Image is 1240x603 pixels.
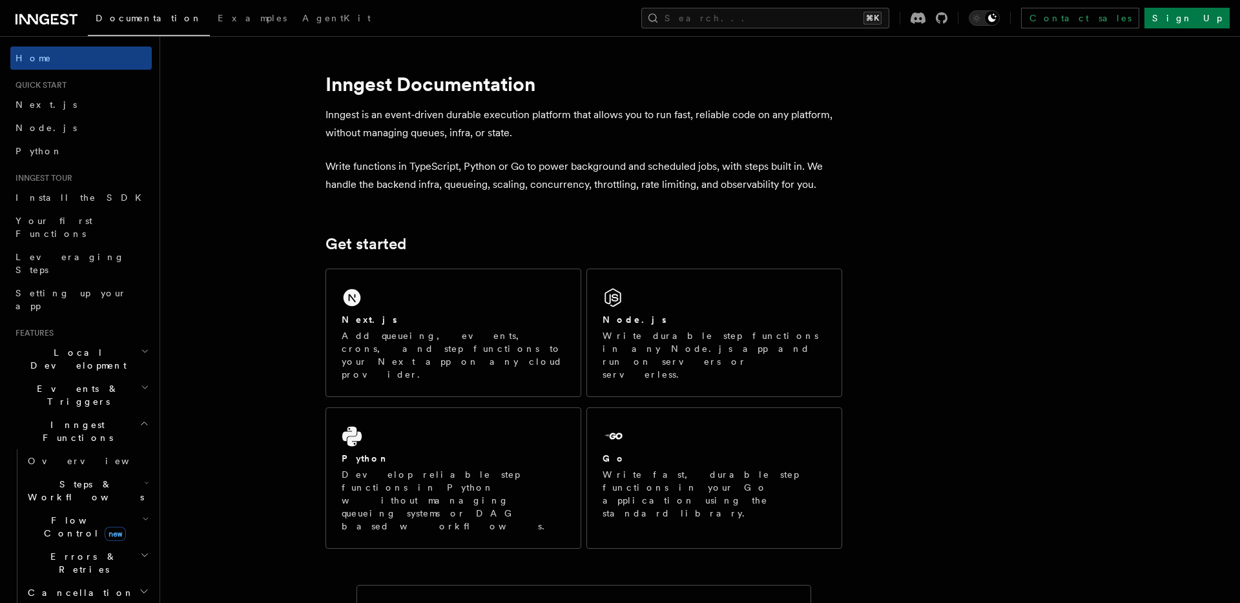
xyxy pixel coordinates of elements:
[325,407,581,549] a: PythonDevelop reliable step functions in Python without managing queueing systems or DAG based wo...
[23,550,140,576] span: Errors & Retries
[302,13,371,23] span: AgentKit
[10,80,67,90] span: Quick start
[10,281,152,318] a: Setting up your app
[23,586,134,599] span: Cancellation
[863,12,882,25] kbd: ⌘K
[342,329,565,381] p: Add queueing, events, crons, and step functions to your Next app on any cloud provider.
[586,269,842,397] a: Node.jsWrite durable step functions in any Node.js app and run on servers or serverless.
[10,209,152,245] a: Your first Functions
[15,146,63,156] span: Python
[325,269,581,397] a: Next.jsAdd queueing, events, crons, and step functions to your Next app on any cloud provider.
[210,4,294,35] a: Examples
[15,52,52,65] span: Home
[10,382,141,408] span: Events & Triggers
[603,452,626,465] h2: Go
[23,478,144,504] span: Steps & Workflows
[1021,8,1139,28] a: Contact sales
[10,46,152,70] a: Home
[23,509,152,545] button: Flow Controlnew
[603,313,666,326] h2: Node.js
[325,72,842,96] h1: Inngest Documentation
[10,186,152,209] a: Install the SDK
[23,514,142,540] span: Flow Control
[969,10,1000,26] button: Toggle dark mode
[10,377,152,413] button: Events & Triggers
[96,13,202,23] span: Documentation
[586,407,842,549] a: GoWrite fast, durable step functions in your Go application using the standard library.
[105,527,126,541] span: new
[10,245,152,281] a: Leveraging Steps
[15,288,127,311] span: Setting up your app
[15,192,149,203] span: Install the SDK
[342,468,565,533] p: Develop reliable step functions in Python without managing queueing systems or DAG based workflows.
[1144,8,1230,28] a: Sign Up
[10,328,54,338] span: Features
[10,139,152,163] a: Python
[15,99,77,110] span: Next.js
[23,449,152,473] a: Overview
[10,341,152,377] button: Local Development
[603,468,826,520] p: Write fast, durable step functions in your Go application using the standard library.
[325,158,842,194] p: Write functions in TypeScript, Python or Go to power background and scheduled jobs, with steps bu...
[23,473,152,509] button: Steps & Workflows
[15,123,77,133] span: Node.js
[88,4,210,36] a: Documentation
[342,313,397,326] h2: Next.js
[342,452,389,465] h2: Python
[294,4,378,35] a: AgentKit
[10,413,152,449] button: Inngest Functions
[10,93,152,116] a: Next.js
[15,216,92,239] span: Your first Functions
[23,545,152,581] button: Errors & Retries
[218,13,287,23] span: Examples
[325,106,842,142] p: Inngest is an event-driven durable execution platform that allows you to run fast, reliable code ...
[10,173,72,183] span: Inngest tour
[10,418,139,444] span: Inngest Functions
[603,329,826,381] p: Write durable step functions in any Node.js app and run on servers or serverless.
[10,346,141,372] span: Local Development
[641,8,889,28] button: Search...⌘K
[15,252,125,275] span: Leveraging Steps
[10,116,152,139] a: Node.js
[28,456,161,466] span: Overview
[325,235,406,253] a: Get started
